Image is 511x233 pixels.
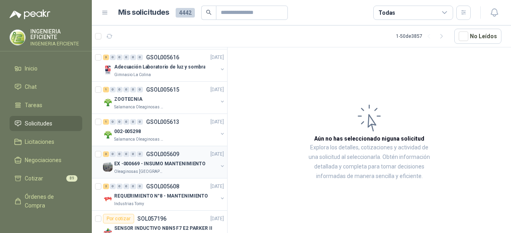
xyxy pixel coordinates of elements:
[210,54,224,61] p: [DATE]
[10,171,82,186] a: Cotizar89
[110,87,116,92] div: 0
[114,104,164,110] p: Salamanca Oleaginosas SAS
[210,151,224,158] p: [DATE]
[25,156,61,164] span: Negociaciones
[146,151,179,157] p: GSOL005609
[110,184,116,189] div: 0
[10,98,82,113] a: Tareas
[378,8,395,17] div: Todas
[103,162,113,172] img: Company Logo
[123,151,129,157] div: 0
[137,184,143,189] div: 0
[10,189,82,213] a: Órdenes de Compra
[10,134,82,149] a: Licitaciones
[103,214,134,223] div: Por cotizar
[176,8,195,18] span: 4442
[10,79,82,94] a: Chat
[114,225,212,232] p: SENSOR INDUCTIVO NBN5 F7 E2 PARKER II
[110,119,116,125] div: 0
[206,10,212,15] span: search
[103,65,113,75] img: Company Logo
[123,184,129,189] div: 0
[210,215,224,223] p: [DATE]
[137,119,143,125] div: 0
[114,136,164,143] p: Salamanca Oleaginosas SAS
[123,119,129,125] div: 0
[103,194,113,204] img: Company Logo
[137,87,143,92] div: 0
[114,128,141,135] p: 002-005298
[114,160,206,168] p: EX -000669 - INSUMO MANTENIMIENTO
[210,86,224,94] p: [DATE]
[103,184,109,189] div: 2
[118,7,169,18] h1: Mis solicitudes
[130,184,136,189] div: 0
[25,192,75,210] span: Órdenes de Compra
[137,216,166,221] p: SOL057196
[396,30,448,43] div: 1 - 50 de 3857
[114,96,143,103] p: ZOOTECNIA
[10,10,50,19] img: Logo peakr
[30,29,82,40] p: INGENIERIA EFICIENTE
[117,184,123,189] div: 0
[103,130,113,139] img: Company Logo
[123,87,129,92] div: 0
[10,153,82,168] a: Negociaciones
[103,55,109,60] div: 3
[25,101,42,110] span: Tareas
[10,116,82,131] a: Solicitudes
[130,119,136,125] div: 0
[25,64,38,73] span: Inicio
[25,137,54,146] span: Licitaciones
[103,119,109,125] div: 1
[146,55,179,60] p: GSOL005616
[146,119,179,125] p: GSOL005613
[114,72,151,78] p: Gimnasio La Colina
[103,85,226,110] a: 1 0 0 0 0 0 GSOL005615[DATE] Company LogoZOOTECNIASalamanca Oleaginosas SAS
[25,119,52,128] span: Solicitudes
[210,183,224,190] p: [DATE]
[117,119,123,125] div: 0
[114,201,144,207] p: Industrias Tomy
[130,151,136,157] div: 0
[114,168,164,175] p: Oleaginosas [GEOGRAPHIC_DATA][PERSON_NAME]
[10,61,82,76] a: Inicio
[103,98,113,107] img: Company Logo
[454,29,501,44] button: No Leídos
[146,87,179,92] p: GSOL005615
[307,143,431,181] p: Explora los detalles, cotizaciones y actividad de una solicitud al seleccionarla. Obtén informaci...
[103,117,226,143] a: 1 0 0 0 0 0 GSOL005613[DATE] Company Logo002-005298Salamanca Oleaginosas SAS
[114,192,208,200] p: REQUERIMIENTO N°8 - MANTENIMIENTO
[117,87,123,92] div: 0
[103,87,109,92] div: 1
[146,184,179,189] p: GSOL005608
[210,118,224,126] p: [DATE]
[103,53,226,78] a: 3 0 0 0 0 0 GSOL005616[DATE] Company LogoAdecuación Laboratorio de luz y sombraGimnasio La Colina
[103,151,109,157] div: 3
[110,151,116,157] div: 0
[30,41,82,46] p: INGENIERIA EFICIENTE
[314,134,424,143] h3: Aún no has seleccionado niguna solicitud
[117,55,123,60] div: 0
[110,55,116,60] div: 0
[103,149,226,175] a: 3 0 0 0 0 0 GSOL005609[DATE] Company LogoEX -000669 - INSUMO MANTENIMIENTOOleaginosas [GEOGRAPHIC...
[66,175,77,182] span: 89
[137,55,143,60] div: 0
[25,82,37,91] span: Chat
[117,151,123,157] div: 0
[137,151,143,157] div: 0
[25,174,43,183] span: Cotizar
[123,55,129,60] div: 0
[10,30,25,45] img: Company Logo
[130,55,136,60] div: 0
[130,87,136,92] div: 0
[114,63,205,71] p: Adecuación Laboratorio de luz y sombra
[103,182,226,207] a: 2 0 0 0 0 0 GSOL005608[DATE] Company LogoREQUERIMIENTO N°8 - MANTENIMIENTOIndustrias Tomy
